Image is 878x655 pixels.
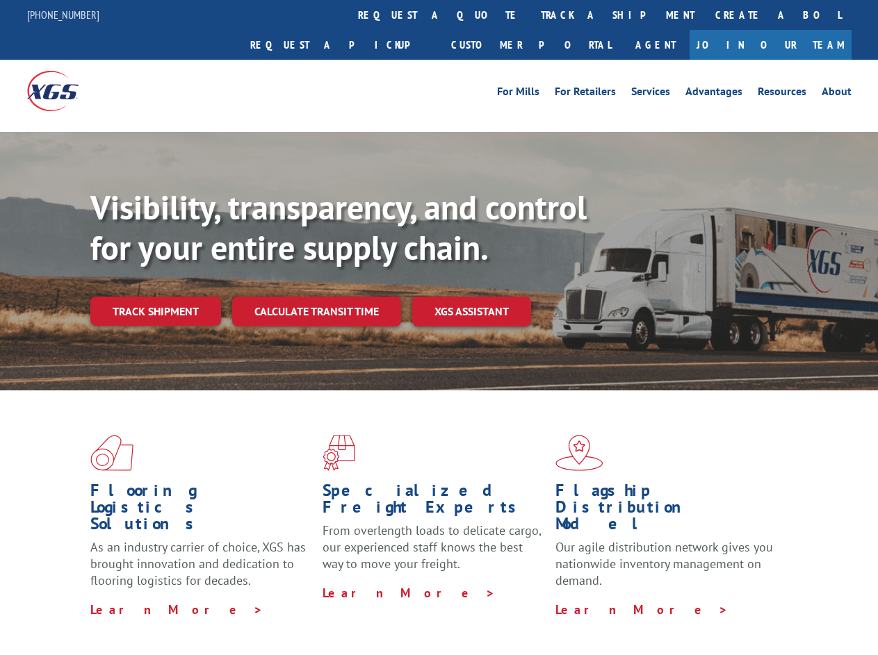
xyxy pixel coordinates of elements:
[232,297,401,326] a: Calculate transit time
[555,539,773,588] span: Our agile distribution network gives you nationwide inventory management on demand.
[555,435,603,471] img: xgs-icon-flagship-distribution-model-red
[621,30,690,60] a: Agent
[90,602,263,617] a: Learn More >
[497,86,539,101] a: For Mills
[240,30,441,60] a: Request a pickup
[822,86,852,101] a: About
[90,435,133,471] img: xgs-icon-total-supply-chain-intelligence-red
[441,30,621,60] a: Customer Portal
[323,522,544,584] p: From overlength loads to delicate cargo, our experienced staff knows the best way to move your fr...
[90,482,312,539] h1: Flooring Logistics Solutions
[27,8,99,22] a: [PHONE_NUMBER]
[685,86,742,101] a: Advantages
[631,86,670,101] a: Services
[758,86,806,101] a: Resources
[555,86,616,101] a: For Retailers
[90,539,306,588] span: As an industry carrier of choice, XGS has brought innovation and dedication to flooring logistics...
[690,30,852,60] a: Join Our Team
[323,585,496,601] a: Learn More >
[555,602,729,617] a: Learn More >
[412,297,531,326] a: XGS ASSISTANT
[323,435,355,471] img: xgs-icon-focused-on-flooring-red
[90,297,221,326] a: Track shipment
[90,185,587,269] b: Visibility, transparency, and control for your entire supply chain.
[555,482,777,539] h1: Flagship Distribution Model
[323,482,544,522] h1: Specialized Freight Experts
